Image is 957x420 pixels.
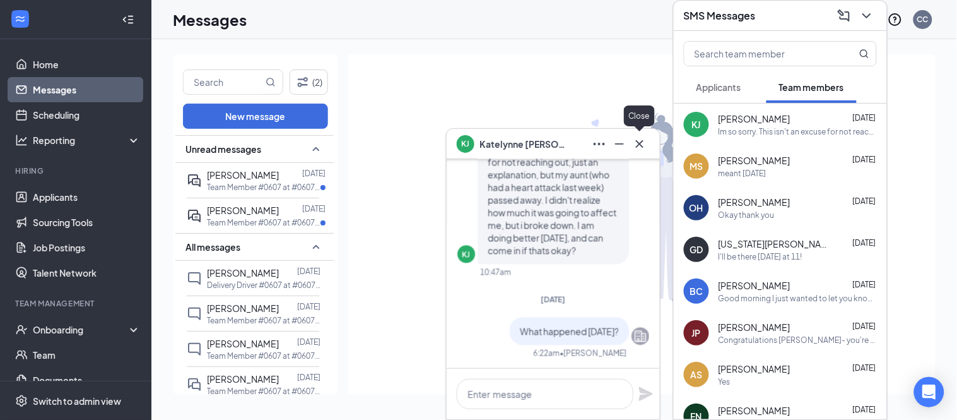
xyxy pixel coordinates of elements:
[297,266,320,277] p: [DATE]
[719,335,877,345] div: Congratulations [PERSON_NAME]- you're hired! Please check your email for important information ab...
[184,70,263,94] input: Search
[33,342,141,368] a: Team
[853,113,876,123] span: [DATE]
[853,280,876,289] span: [DATE]
[33,235,141,260] a: Job Postings
[297,337,320,347] p: [DATE]
[690,160,703,172] div: MS
[692,118,701,131] div: KJ
[207,182,320,193] p: Team Member #0607 at #0607 - [GEOGRAPHIC_DATA]
[834,6,854,26] button: ComposeMessage
[207,315,320,326] p: Team Member #0607 at #0607 - [GEOGRAPHIC_DATA]
[297,301,320,312] p: [DATE]
[719,279,790,292] span: [PERSON_NAME]
[15,395,28,407] svg: Settings
[33,102,141,128] a: Scheduling
[592,136,607,152] svg: Ellipses
[853,238,876,248] span: [DATE]
[15,134,28,147] svg: Analysis
[719,210,775,220] div: Okay thank you
[33,210,141,235] a: Sourcing Tools
[266,77,276,87] svg: MagnifyingGlass
[632,136,647,152] svg: Cross
[290,69,328,95] button: Filter (2)
[696,81,741,93] span: Applicants
[917,14,929,25] div: CC
[853,363,876,373] span: [DATE]
[187,342,202,357] svg: ChatInactive
[638,387,654,402] svg: Plane
[33,134,141,147] div: Reporting
[33,77,141,102] a: Messages
[888,12,903,27] svg: QuestionInfo
[857,6,877,26] button: ChevronDown
[719,126,877,137] div: Im so sorry. This isn't an excuse for not reaching out, just an explanation, but my aunt (who had...
[207,373,279,385] span: [PERSON_NAME]
[15,165,138,176] div: Hiring
[690,243,703,256] div: GD
[302,168,326,179] p: [DATE]
[488,143,616,256] span: Im so sorry. This isn't an excuse for not reaching out, just an explanation, but my aunt (who had...
[914,377,944,407] div: Open Intercom Messenger
[853,405,876,414] span: [DATE]
[480,267,511,277] div: 10:47am
[187,377,202,392] svg: DoubleChat
[719,251,802,262] div: I'll be there [DATE] at 11!
[589,134,609,154] button: Ellipses
[719,168,766,179] div: meant [DATE]
[207,386,320,397] p: Team Member #0607 at #0607 - [GEOGRAPHIC_DATA]
[295,75,310,90] svg: Filter
[122,13,134,26] svg: Collapse
[14,13,26,25] svg: WorkstreamLogo
[719,293,877,304] div: Good morning I just wanted to let you know I have to got to dcf after I drop my daughter off so I...
[207,338,279,349] span: [PERSON_NAME]
[479,137,568,151] span: Katelynne [PERSON_NAME]
[15,323,28,336] svg: UserCheck
[187,271,202,286] svg: ChatInactive
[187,173,202,188] svg: ActiveDoubleChat
[541,294,566,304] span: [DATE]
[207,303,279,314] span: [PERSON_NAME]
[183,104,328,129] button: New message
[609,134,630,154] button: Minimize
[462,249,471,260] div: KJ
[624,105,655,126] div: Close
[719,196,790,208] span: [PERSON_NAME]
[33,368,141,393] a: Documents
[33,52,141,77] a: Home
[33,260,141,285] a: Talent Network
[187,306,202,321] svg: ChatInactive
[33,323,130,336] div: Onboarding
[853,196,876,206] span: [DATE]
[185,143,261,155] span: Unread messages
[684,9,756,23] h3: SMS Messages
[302,203,326,214] p: [DATE]
[560,347,626,358] span: • [PERSON_NAME]
[719,154,790,167] span: [PERSON_NAME]
[853,155,876,164] span: [DATE]
[859,8,874,23] svg: ChevronDown
[207,267,279,279] span: [PERSON_NAME]
[719,112,790,125] span: [PERSON_NAME]
[684,42,834,66] input: Search team member
[853,321,876,331] span: [DATE]
[690,285,703,297] div: BC
[520,325,619,337] span: What happened [DATE]?
[612,136,627,152] svg: Minimize
[15,298,138,309] div: Team Management
[173,9,247,30] h1: Messages
[308,239,324,255] svg: SmallChevronUp
[308,141,324,157] svg: SmallChevronUp
[207,169,279,181] span: [PERSON_NAME]
[719,237,832,250] span: [US_STATE][PERSON_NAME]
[297,372,320,383] p: [DATE]
[859,49,869,59] svg: MagnifyingGlass
[719,404,790,417] span: [PERSON_NAME]
[691,368,703,381] div: AS
[207,351,320,361] p: Team Member #0607 at #0607 - [GEOGRAPHIC_DATA]
[630,134,650,154] button: Cross
[33,395,121,407] div: Switch to admin view
[533,347,560,358] div: 6:22am
[33,184,141,210] a: Applicants
[719,376,731,387] div: Yes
